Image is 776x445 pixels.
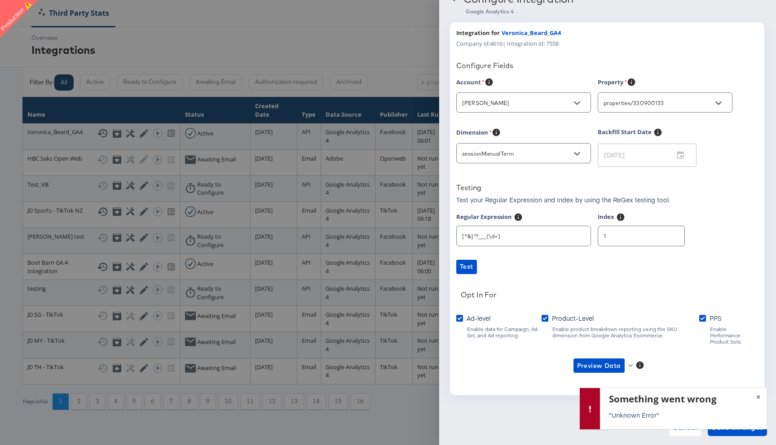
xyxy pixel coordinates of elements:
span: Ad-level [467,314,490,323]
button: Test [456,260,477,274]
span: PPS [710,314,722,323]
span: Integration for [456,29,500,37]
button: Open [570,96,584,110]
button: Open [570,147,584,161]
a: Test [456,260,758,274]
input: Select... [460,148,573,159]
input: 0 [598,222,684,242]
p: Test your Regular Expression and Index by using the ReGex testing tool. [456,195,670,204]
input: Select... [602,98,714,108]
span: Test [460,261,473,272]
label: Backfill Start Date [598,128,652,144]
label: Index [598,213,614,224]
input: Select... [460,98,573,108]
div: Enable data for Campaign, Ad Set, and Ad reporting. [467,326,542,339]
button: Preview Data [573,358,625,373]
label: Property [598,78,627,89]
input: \d+[^x] [457,222,591,242]
p: "Unknown Error" [609,410,755,419]
div: Configure Fields [456,61,758,70]
div: Something went wrong [609,393,755,406]
div: Opt In For [461,290,497,299]
div: Testing [456,183,481,192]
span: Product-Level [552,314,594,323]
div: Enable Performance Product Sets. [710,326,758,345]
span: Preview Data [577,360,621,371]
div: Enable product breakdown reporting using the SKU dimension from Google Analytics Ecommerce. [552,326,699,339]
button: Open [712,96,725,110]
button: × [750,388,767,404]
span: Veronica_Beard_GA4 [502,29,561,37]
label: Dimension [456,128,492,139]
label: Regular Expression [456,213,512,224]
div: Google Analytics 4 [466,8,765,15]
label: Account [456,78,485,89]
span: Company id: 4616 | Integration id: 7558 [456,39,559,48]
span: × [756,391,760,401]
button: Preview Data [570,358,635,373]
